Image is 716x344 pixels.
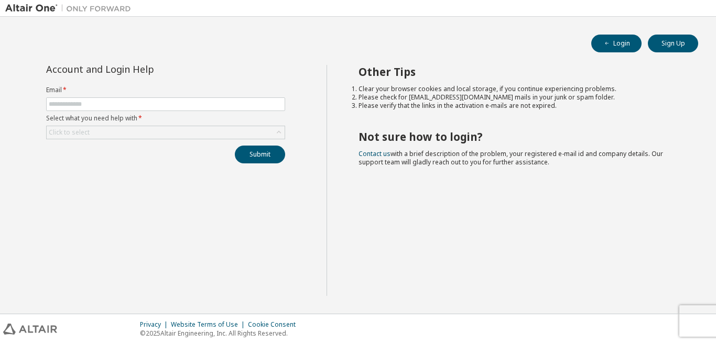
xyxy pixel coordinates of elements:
[3,324,57,335] img: altair_logo.svg
[648,35,698,52] button: Sign Up
[359,85,680,93] li: Clear your browser cookies and local storage, if you continue experiencing problems.
[359,149,390,158] a: Contact us
[359,102,680,110] li: Please verify that the links in the activation e-mails are not expired.
[5,3,136,14] img: Altair One
[46,65,237,73] div: Account and Login Help
[248,320,302,329] div: Cookie Consent
[591,35,642,52] button: Login
[235,146,285,163] button: Submit
[359,65,680,79] h2: Other Tips
[140,329,302,338] p: © 2025 Altair Engineering, Inc. All Rights Reserved.
[46,114,285,123] label: Select what you need help with
[49,128,90,137] div: Click to select
[359,93,680,102] li: Please check for [EMAIL_ADDRESS][DOMAIN_NAME] mails in your junk or spam folder.
[359,149,663,167] span: with a brief description of the problem, your registered e-mail id and company details. Our suppo...
[47,126,285,139] div: Click to select
[171,320,248,329] div: Website Terms of Use
[359,130,680,143] h2: Not sure how to login?
[46,86,285,94] label: Email
[140,320,171,329] div: Privacy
